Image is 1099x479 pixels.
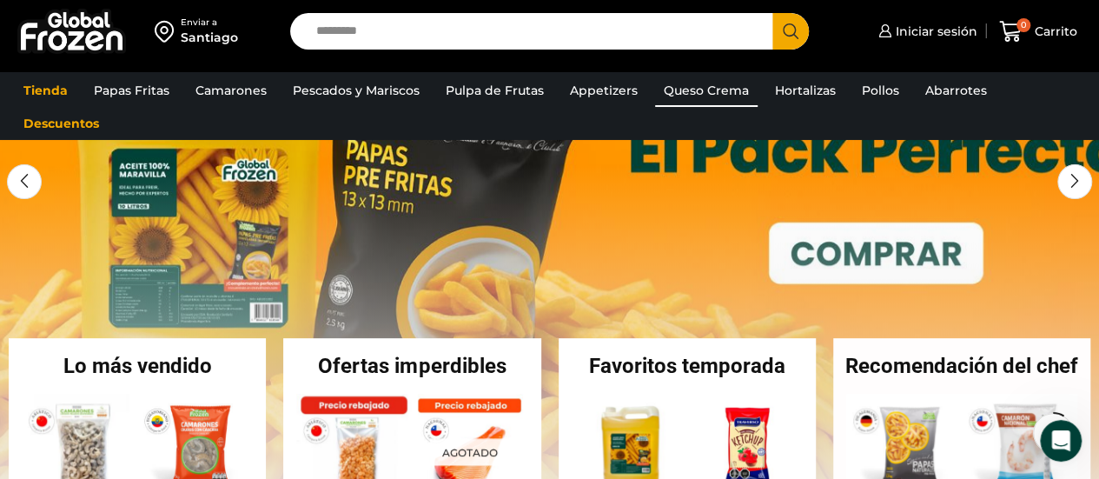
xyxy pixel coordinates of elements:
[283,356,540,376] h2: Ofertas imperdibles
[766,74,844,107] a: Hortalizas
[15,74,76,107] a: Tienda
[9,356,266,376] h2: Lo más vendido
[15,107,108,140] a: Descuentos
[853,74,908,107] a: Pollos
[874,14,977,49] a: Iniciar sesión
[1030,23,1077,40] span: Carrito
[1040,420,1082,462] iframe: Intercom live chat
[437,74,553,107] a: Pulpa de Frutas
[655,74,758,107] a: Queso Crema
[187,74,275,107] a: Camarones
[833,356,1090,376] h2: Recomendación del chef
[1057,164,1092,199] div: Next slide
[1016,18,1030,32] span: 0
[559,356,816,376] h2: Favoritos temporada
[7,164,42,199] div: Previous slide
[155,17,181,46] img: address-field-icon.svg
[772,13,809,50] button: Search button
[181,29,238,46] div: Santiago
[284,74,428,107] a: Pescados y Mariscos
[181,17,238,29] div: Enviar a
[85,74,178,107] a: Papas Fritas
[891,23,977,40] span: Iniciar sesión
[430,438,510,465] p: Agotado
[561,74,646,107] a: Appetizers
[917,74,996,107] a: Abarrotes
[995,11,1082,52] a: 0 Carrito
